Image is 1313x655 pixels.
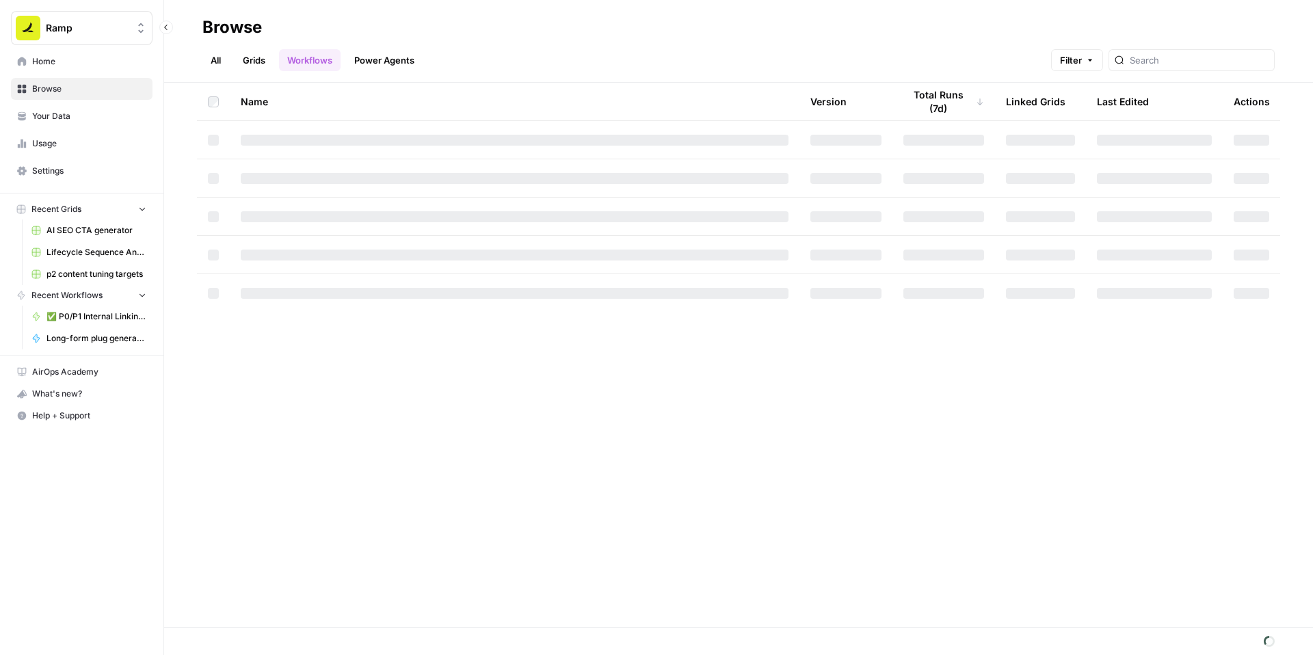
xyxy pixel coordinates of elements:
div: Linked Grids [1006,83,1065,120]
span: Settings [32,165,146,177]
div: Total Runs (7d) [903,83,984,120]
button: Workspace: Ramp [11,11,152,45]
span: Filter [1060,53,1082,67]
div: Name [241,83,788,120]
span: Recent Grids [31,203,81,215]
a: Workflows [279,49,341,71]
a: AI SEO CTA generator [25,219,152,241]
span: Lifecycle Sequence Analysis [47,246,146,258]
span: Help + Support [32,410,146,422]
span: Long-form plug generator – Content tuning version [47,332,146,345]
a: p2 content tuning targets [25,263,152,285]
a: Power Agents [346,49,423,71]
button: Recent Workflows [11,285,152,306]
div: Actions [1234,83,1270,120]
a: Settings [11,160,152,182]
a: ✅ P0/P1 Internal Linking Workflow [25,306,152,327]
input: Search [1130,53,1269,67]
a: Grids [235,49,274,71]
span: Recent Workflows [31,289,103,302]
span: Usage [32,137,146,150]
button: Help + Support [11,405,152,427]
span: Home [32,55,146,68]
div: What's new? [12,384,152,404]
div: Browse [202,16,262,38]
div: Version [810,83,847,120]
a: Home [11,51,152,72]
img: Ramp Logo [16,16,40,40]
a: Long-form plug generator – Content tuning version [25,327,152,349]
a: Usage [11,133,152,155]
span: Ramp [46,21,129,35]
a: Your Data [11,105,152,127]
div: Last Edited [1097,83,1149,120]
span: p2 content tuning targets [47,268,146,280]
span: Your Data [32,110,146,122]
button: Recent Grids [11,199,152,219]
a: Lifecycle Sequence Analysis [25,241,152,263]
span: AI SEO CTA generator [47,224,146,237]
span: AirOps Academy [32,366,146,378]
a: Browse [11,78,152,100]
span: Browse [32,83,146,95]
span: ✅ P0/P1 Internal Linking Workflow [47,310,146,323]
a: All [202,49,229,71]
button: Filter [1051,49,1103,71]
button: What's new? [11,383,152,405]
a: AirOps Academy [11,361,152,383]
